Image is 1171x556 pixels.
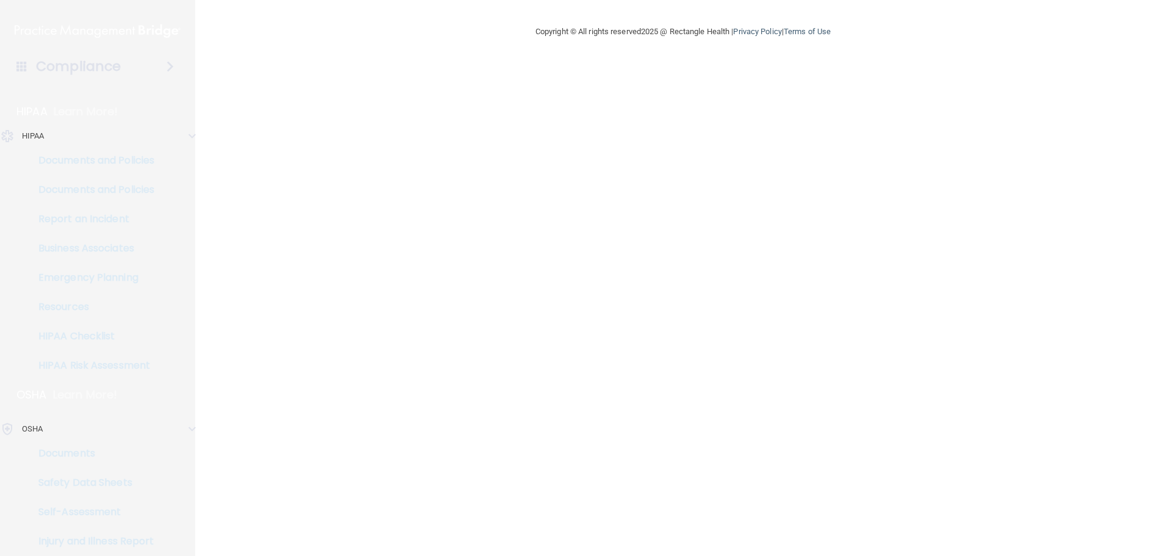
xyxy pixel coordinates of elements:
p: Documents and Policies [8,154,174,167]
img: PMB logo [15,19,181,43]
p: HIPAA [16,104,48,119]
div: Copyright © All rights reserved 2025 @ Rectangle Health | | [460,12,906,51]
h4: Compliance [36,58,121,75]
a: Terms of Use [784,27,831,36]
p: OSHA [22,422,43,436]
p: Injury and Illness Report [8,535,174,547]
p: Emergency Planning [8,272,174,284]
p: Learn More! [53,388,118,402]
p: Report an Incident [8,213,174,225]
p: HIPAA [22,129,45,143]
p: Documents [8,447,174,460]
p: HIPAA Risk Assessment [8,359,174,372]
p: HIPAA Checklist [8,330,174,342]
p: Learn More! [54,104,118,119]
p: Resources [8,301,174,313]
p: Safety Data Sheets [8,477,174,489]
p: Documents and Policies [8,184,174,196]
p: Business Associates [8,242,174,255]
p: OSHA [16,388,47,402]
p: Self-Assessment [8,506,174,518]
a: Privacy Policy [733,27,781,36]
